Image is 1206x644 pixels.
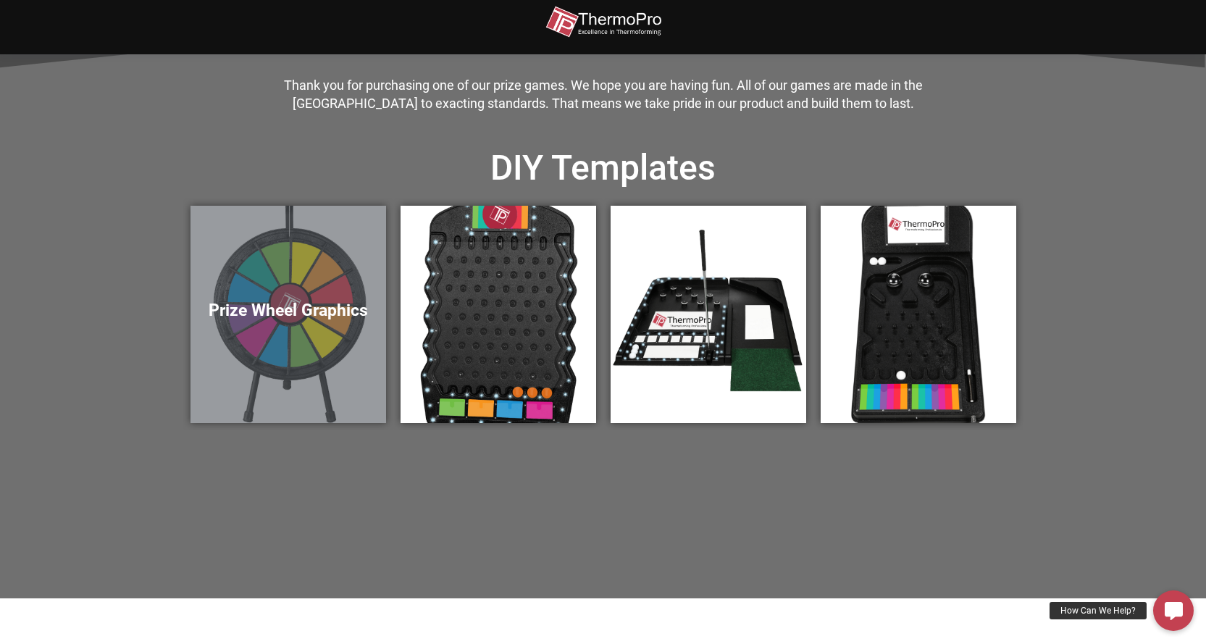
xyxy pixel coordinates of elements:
img: thermopro-logo-non-iso [545,6,661,38]
h2: DIY Templates [190,146,1016,191]
div: Thank you for purchasing one of our prize games. We hope you are having fun. All of our games are... [273,77,934,113]
h5: Prize Wheel Graphics [205,301,372,321]
div: How Can We Help? [1050,602,1147,619]
a: How Can We Help? [1153,590,1194,631]
a: Prize Wheel Graphics [190,206,386,423]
